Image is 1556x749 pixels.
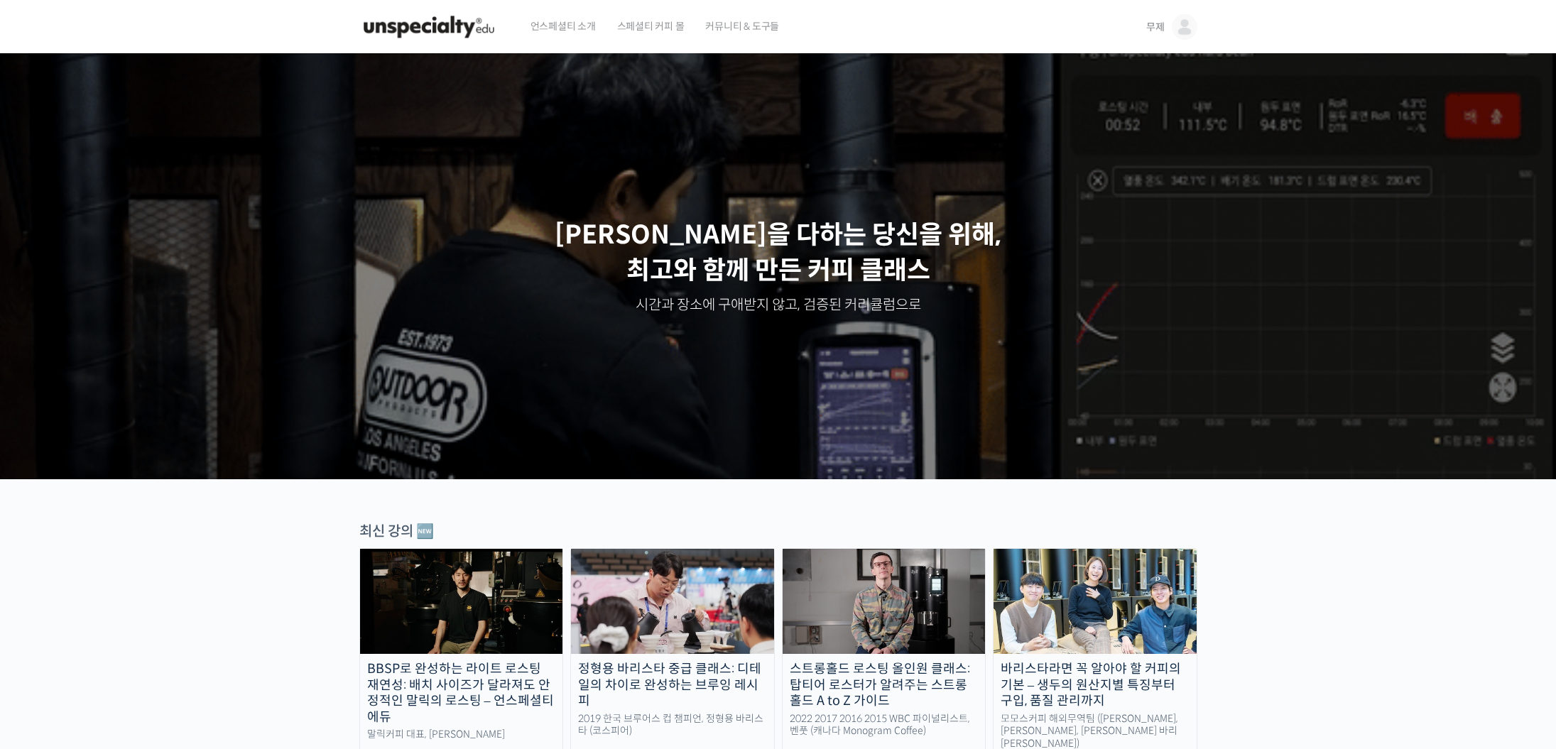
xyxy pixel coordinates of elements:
img: advanced-brewing_course-thumbnail.jpeg [571,549,774,654]
div: 스트롱홀드 로스팅 올인원 클래스: 탑티어 로스터가 알려주는 스트롱홀드 A to Z 가이드 [783,661,986,709]
div: 최신 강의 🆕 [359,522,1197,541]
img: momos_course-thumbnail.jpg [994,549,1197,654]
img: stronghold-roasting_course-thumbnail.jpg [783,549,986,654]
img: malic-roasting-class_course-thumbnail.jpg [360,549,563,654]
div: 2019 한국 브루어스 컵 챔피언, 정형용 바리스타 (코스피어) [571,713,774,738]
div: BBSP로 완성하는 라이트 로스팅 재연성: 배치 사이즈가 달라져도 안정적인 말릭의 로스팅 – 언스페셜티 에듀 [360,661,563,725]
div: 말릭커피 대표, [PERSON_NAME] [360,728,563,741]
span: 무제 [1146,21,1165,33]
p: [PERSON_NAME]을 다하는 당신을 위해, 최고와 함께 만든 커피 클래스 [14,217,1543,289]
div: 2022 2017 2016 2015 WBC 파이널리스트, 벤풋 (캐나다 Monogram Coffee) [783,713,986,738]
div: 정형용 바리스타 중급 클래스: 디테일의 차이로 완성하는 브루잉 레시피 [571,661,774,709]
div: 바리스타라면 꼭 알아야 할 커피의 기본 – 생두의 원산지별 특징부터 구입, 품질 관리까지 [994,661,1197,709]
p: 시간과 장소에 구애받지 않고, 검증된 커리큘럼으로 [14,295,1543,315]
